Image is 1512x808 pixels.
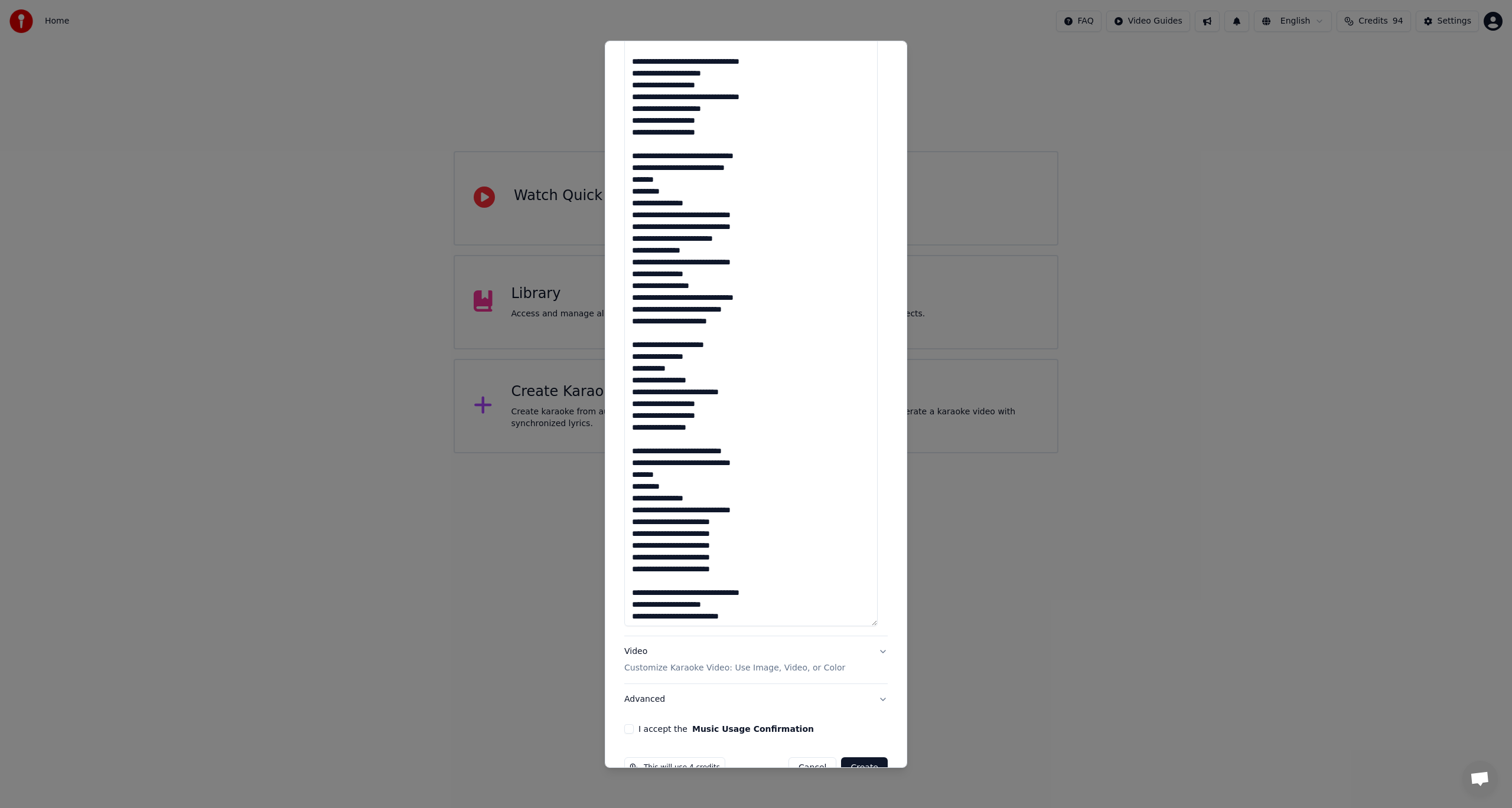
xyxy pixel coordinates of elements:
button: VideoCustomize Karaoke Video: Use Image, Video, or Color [624,636,888,683]
label: I accept the [638,725,814,733]
button: Advanced [624,684,888,715]
span: This will use 4 credits [644,763,720,773]
button: Cancel [788,757,836,778]
div: Video [624,646,845,674]
p: Customize Karaoke Video: Use Image, Video, or Color [624,662,845,674]
button: Create [841,757,888,778]
button: I accept the [692,725,814,733]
